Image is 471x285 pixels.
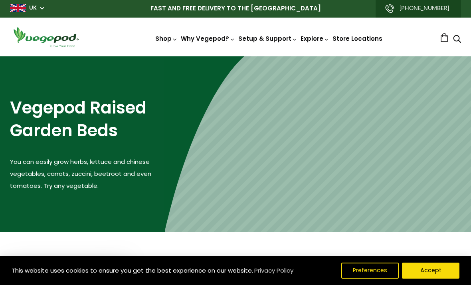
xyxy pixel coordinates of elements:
span: This website uses cookies to ensure you get the best experience on our website. [12,266,253,275]
a: UK [29,4,37,12]
button: Accept [402,263,459,279]
a: Explore [301,34,329,43]
a: Why Vegepod? [181,34,235,43]
img: Vegepod [10,26,82,48]
a: Store Locations [332,34,382,43]
h2: Vegepod Raised Garden Beds [10,97,165,142]
a: Setup & Support [238,34,297,43]
img: gb_large.png [10,4,26,12]
a: Shop [155,34,178,43]
a: Privacy Policy (opens in a new tab) [253,263,295,278]
a: Search [453,36,461,44]
p: You can easily grow herbs, lettuce and chinese vegetables, carrots, zuccini, beetroot and even to... [10,156,165,192]
button: Preferences [341,263,399,279]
